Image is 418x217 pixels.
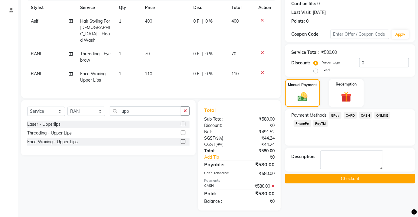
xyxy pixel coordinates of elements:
[374,112,390,119] span: ONLINE
[27,121,60,128] div: Laser - Upperlips
[217,142,222,147] span: 9%
[291,49,319,56] div: Service Total:
[232,71,239,76] span: 110
[317,1,320,7] div: 0
[306,18,309,24] div: 0
[313,9,326,16] div: [DATE]
[193,71,199,77] span: 0 F
[291,154,315,160] div: Description:
[193,51,199,57] span: 0 F
[80,51,111,63] span: Threading - Eyebrow
[295,91,311,103] img: _cash.svg
[336,82,357,87] label: Redemption
[145,51,150,57] span: 70
[239,135,279,141] div: ₹44.24
[291,9,312,16] div: Last Visit:
[204,142,215,147] span: CGST
[80,71,109,83] span: Face Waxing - Upper Lips
[145,71,152,76] span: 110
[27,1,77,15] th: Stylist
[239,129,279,135] div: ₹491.52
[321,67,330,73] label: Fixed
[239,190,279,197] div: ₹580.00
[255,1,275,15] th: Action
[239,116,279,122] div: ₹580.00
[338,91,355,104] img: _gift.svg
[294,120,311,127] span: PhonePe
[344,112,357,119] span: CARD
[246,154,279,160] div: ₹0
[190,1,228,15] th: Disc
[202,71,203,77] span: |
[200,129,240,135] div: Net:
[200,135,240,141] div: ( )
[291,31,331,37] div: Coupon Code
[216,136,222,141] span: 9%
[239,122,279,129] div: ₹0
[119,51,122,57] span: 1
[27,139,78,145] div: Face Waxing - Upper Lips
[291,1,316,7] div: Card on file:
[239,183,279,189] div: ₹580.00
[205,18,213,24] span: 0 %
[116,1,142,15] th: Qty
[31,51,41,57] span: RANI
[239,141,279,148] div: ₹44.24
[204,135,215,141] span: SGST
[200,116,240,122] div: Sub Total:
[200,122,240,129] div: Discount:
[200,154,246,160] a: Add Tip
[392,30,409,39] button: Apply
[31,18,38,24] span: Asif
[291,18,305,24] div: Points:
[331,30,390,39] input: Enter Offer / Coupon Code
[110,106,181,116] input: Search or Scan
[31,71,41,76] span: RANI
[200,170,240,177] div: Cash Tendered:
[145,18,152,24] span: 400
[204,178,275,183] div: Payments
[291,60,310,66] div: Discount:
[285,174,415,183] button: Checkout
[359,112,372,119] span: CASH
[200,190,240,197] div: Paid:
[200,148,240,154] div: Total:
[200,198,240,205] div: Balance :
[80,18,110,43] span: Hair Styling For [DEMOGRAPHIC_DATA] - Head Wash
[141,1,190,15] th: Price
[239,161,279,168] div: ₹580.00
[321,49,337,56] div: ₹580.00
[200,183,240,189] div: CASH
[232,18,239,24] span: 400
[313,120,328,127] span: PayTM
[204,107,218,113] span: Total
[329,112,341,119] span: GPay
[77,1,116,15] th: Service
[193,18,199,24] span: 0 F
[200,141,240,148] div: ( )
[27,130,72,136] div: Threading - Upper Lips
[291,112,327,118] span: Payment Methods
[205,71,213,77] span: 0 %
[239,170,279,177] div: ₹580.00
[232,51,237,57] span: 70
[205,51,213,57] span: 0 %
[239,148,279,154] div: ₹580.00
[239,198,279,205] div: ₹0
[202,18,203,24] span: |
[202,51,203,57] span: |
[200,161,240,168] div: Payable:
[119,18,122,24] span: 1
[288,82,317,88] label: Manual Payment
[228,1,255,15] th: Total
[119,71,122,76] span: 1
[321,60,340,65] label: Percentage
